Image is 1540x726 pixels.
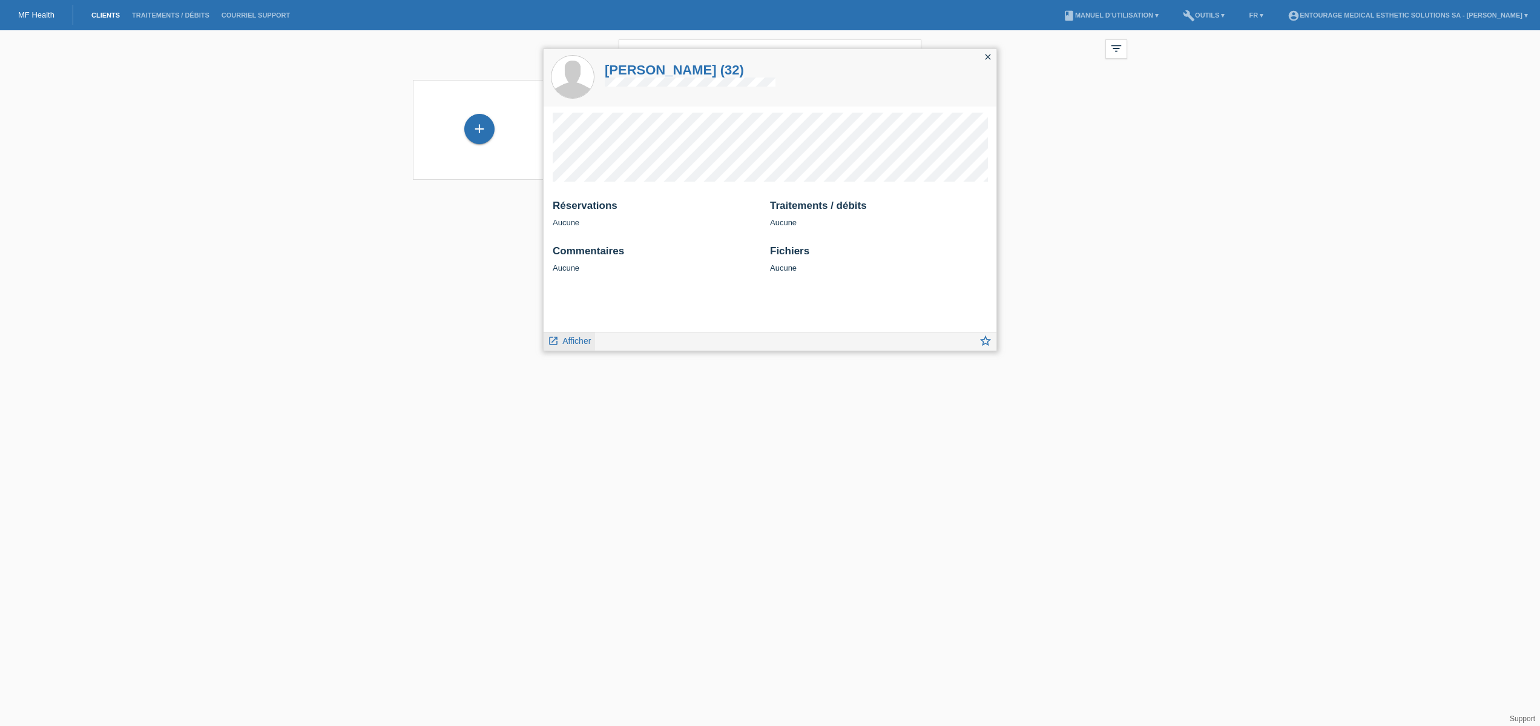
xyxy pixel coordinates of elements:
[605,62,775,78] a: [PERSON_NAME] (32)
[216,12,296,19] a: Courriel Support
[562,336,591,346] span: Afficher
[1510,714,1535,723] a: Support
[1177,12,1231,19] a: buildOutils ▾
[465,119,494,139] div: Enregistrer le client
[1243,12,1269,19] a: FR ▾
[770,200,987,227] div: Aucune
[619,39,921,68] input: Recherche...
[548,335,559,346] i: launch
[770,245,987,272] div: Aucune
[18,10,54,19] a: MF Health
[979,335,992,351] a: star_border
[553,200,761,218] h2: Réservations
[1063,10,1075,22] i: book
[553,200,761,227] div: Aucune
[983,52,993,62] i: close
[1183,10,1195,22] i: build
[85,12,126,19] a: Clients
[548,332,591,348] a: launch Afficher
[770,200,987,218] h2: Traitements / débits
[553,245,761,272] div: Aucune
[1288,10,1300,22] i: account_circle
[979,334,992,348] i: star_border
[1110,42,1123,55] i: filter_list
[770,245,987,263] h2: Fichiers
[553,245,761,263] h2: Commentaires
[1057,12,1165,19] a: bookManuel d’utilisation ▾
[126,12,216,19] a: Traitements / débits
[1282,12,1534,19] a: account_circleENTOURAGE Medical Esthetic Solutions SA - [PERSON_NAME] ▾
